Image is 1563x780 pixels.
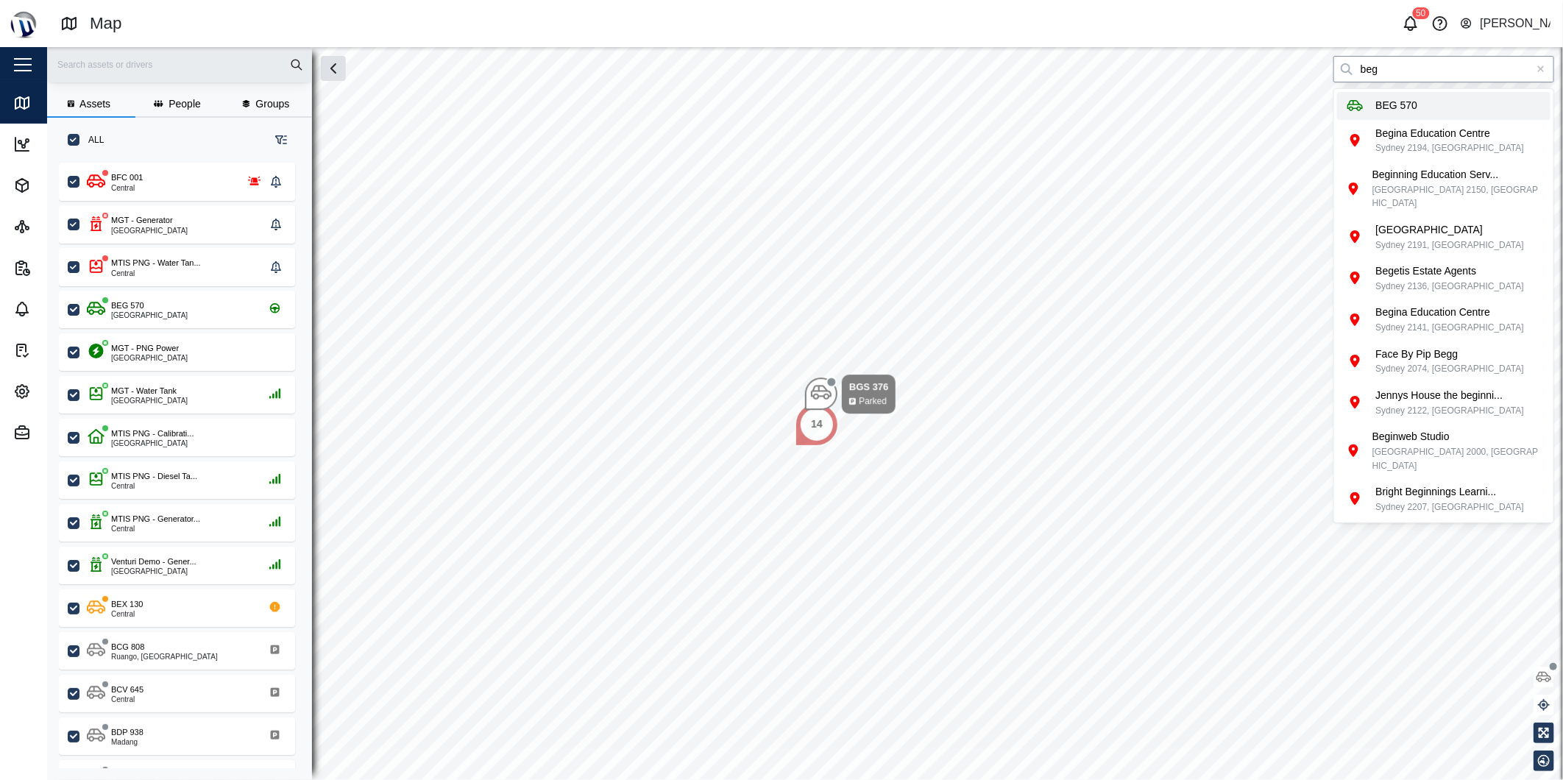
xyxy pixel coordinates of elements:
div: Map marker [795,403,839,447]
div: Settings [38,383,88,400]
div: 50 [1412,7,1429,19]
div: Tasks [38,342,77,358]
div: [GEOGRAPHIC_DATA] [111,312,188,319]
div: Beginweb Studio [1372,429,1542,445]
div: 14 [811,416,823,433]
div: BCG 808 [111,641,144,653]
div: [GEOGRAPHIC_DATA] [111,440,194,447]
div: Central [111,483,197,490]
span: Assets [79,99,110,109]
div: MGT - Water Tank [111,385,177,397]
div: Sydney 2194, [GEOGRAPHIC_DATA] [1375,141,1524,155]
div: [GEOGRAPHIC_DATA] 2000, [GEOGRAPHIC_DATA] [1372,445,1542,472]
div: Madang [111,739,143,746]
div: Begetis Estate Agents [1375,263,1524,280]
div: BEG 570 [111,299,144,312]
div: BDP 938 [111,726,143,739]
div: Begina Education Centre [1375,305,1524,321]
div: Sydney 2122, [GEOGRAPHIC_DATA] [1375,404,1524,418]
div: Ruango, [GEOGRAPHIC_DATA] [111,653,218,661]
div: Sydney 2074, [GEOGRAPHIC_DATA] [1375,362,1524,376]
div: MTIS PNG - Calibrati... [111,428,194,440]
div: [GEOGRAPHIC_DATA] [1375,222,1524,238]
div: [GEOGRAPHIC_DATA] [111,397,188,405]
div: MGT - PNG Power [111,342,179,355]
input: Search by People, Asset, Geozone or Place [1333,56,1554,82]
div: MTIS PNG - Generator... [111,513,200,525]
div: Sydney 2191, [GEOGRAPHIC_DATA] [1375,238,1524,252]
input: Search assets or drivers [56,54,303,76]
div: Venturi Demo - Gener... [111,556,196,568]
div: BEX 130 [111,598,143,611]
span: People [169,99,201,109]
button: [PERSON_NAME] [1459,13,1551,34]
div: [PERSON_NAME] [1480,15,1550,33]
div: [GEOGRAPHIC_DATA] [111,227,188,235]
div: [GEOGRAPHIC_DATA] [111,355,188,362]
div: Assets [38,177,81,194]
div: Central [111,525,200,533]
div: Map [90,11,122,37]
div: Face By Pip Begg [1375,347,1524,363]
div: [GEOGRAPHIC_DATA] 2150, [GEOGRAPHIC_DATA] [1372,183,1542,210]
div: MTIS PNG - Diesel Ta... [111,470,197,483]
label: ALL [79,134,104,146]
div: Bright Beginnings Learni... [1375,484,1524,500]
div: Alarms [38,301,82,317]
div: Beginning Education Serv... [1372,167,1542,183]
div: Central [111,611,143,618]
div: BEG 570 [1375,98,1417,114]
span: Groups [255,99,289,109]
div: Central [111,270,201,277]
div: Dashboard [38,136,101,152]
div: Begina Education Centre [1375,126,1524,142]
div: Sydney 2207, [GEOGRAPHIC_DATA] [1375,500,1524,514]
div: Map [38,95,70,111]
div: Sites [38,219,73,235]
div: Admin [38,425,79,441]
div: Central [111,696,143,703]
div: BGS 376 [849,380,888,394]
div: Jennys House the beginni... [1375,388,1524,404]
div: Reports [38,260,86,276]
div: MTIS PNG - Water Tan... [111,257,201,269]
div: Sydney 2136, [GEOGRAPHIC_DATA] [1375,280,1524,294]
div: grid [59,157,311,768]
div: MGT - Generator [111,214,173,227]
div: Parked [859,394,887,408]
div: BFC 001 [111,171,143,184]
div: Map marker [805,375,896,414]
img: Main Logo [7,7,40,40]
div: Central [111,185,143,192]
canvas: Map [47,47,1563,780]
div: BCV 645 [111,684,143,696]
div: [GEOGRAPHIC_DATA] [111,568,196,575]
div: Sydney 2141, [GEOGRAPHIC_DATA] [1375,321,1524,335]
